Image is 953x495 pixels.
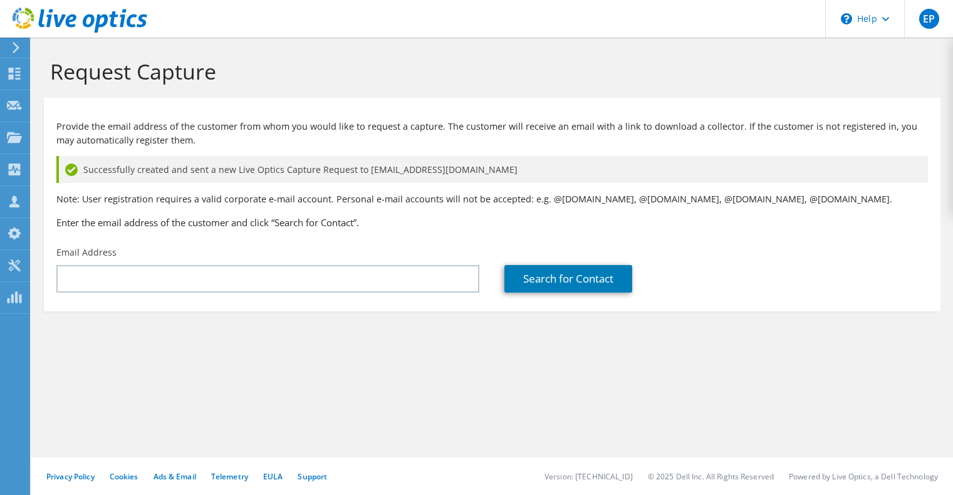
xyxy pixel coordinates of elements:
a: Cookies [110,471,138,482]
a: Search for Contact [504,265,632,293]
svg: \n [841,13,852,24]
h1: Request Capture [50,58,928,85]
li: © 2025 Dell Inc. All Rights Reserved [648,471,774,482]
a: Telemetry [211,471,248,482]
p: Note: User registration requires a valid corporate e-mail account. Personal e-mail accounts will ... [56,192,928,206]
label: Email Address [56,246,117,259]
a: EULA [263,471,283,482]
h3: Enter the email address of the customer and click “Search for Contact”. [56,216,928,229]
li: Powered by Live Optics, a Dell Technology [789,471,938,482]
a: Privacy Policy [46,471,95,482]
span: EP [919,9,939,29]
li: Version: [TECHNICAL_ID] [544,471,633,482]
a: Ads & Email [154,471,196,482]
p: Provide the email address of the customer from whom you would like to request a capture. The cust... [56,120,928,147]
a: Support [298,471,327,482]
span: Successfully created and sent a new Live Optics Capture Request to [EMAIL_ADDRESS][DOMAIN_NAME] [83,163,518,177]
